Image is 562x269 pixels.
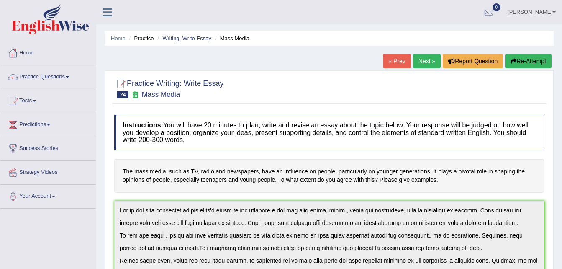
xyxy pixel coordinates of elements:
a: « Prev [383,54,411,68]
small: Mass Media [142,91,180,98]
span: 0 [493,3,501,11]
a: Home [0,41,96,62]
h2: Practice Writing: Write Essay [114,78,223,98]
a: Writing: Write Essay [162,35,211,41]
a: Your Account [0,185,96,206]
a: Home [111,35,126,41]
a: Tests [0,89,96,110]
h4: You will have 20 minutes to plan, write and revise an essay about the topic below. Your response ... [114,115,544,150]
b: Instructions: [123,122,163,129]
li: Mass Media [213,34,249,42]
button: Re-Attempt [505,54,552,68]
a: Strategy Videos [0,161,96,182]
a: Success Stories [0,137,96,158]
h4: The mass media, such as TV, radio and newspapers, have an influence on people, particularly on yo... [114,159,544,193]
a: Next » [413,54,441,68]
span: 24 [117,91,128,98]
a: Predictions [0,113,96,134]
small: Exam occurring question [131,91,139,99]
button: Report Question [443,54,503,68]
a: Practice Questions [0,65,96,86]
li: Practice [127,34,154,42]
